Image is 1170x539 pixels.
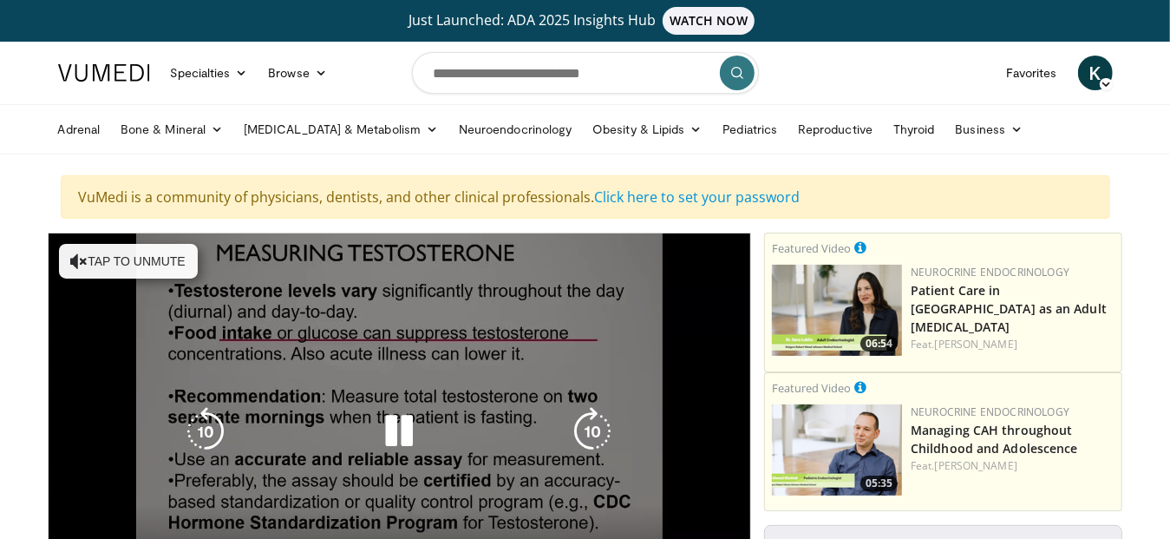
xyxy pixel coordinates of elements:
a: Obesity & Lipids [582,112,712,147]
a: [PERSON_NAME] [935,458,1017,473]
img: VuMedi Logo [58,64,150,82]
a: Bone & Mineral [110,112,233,147]
small: Featured Video [772,240,851,256]
a: 06:54 [772,265,902,356]
a: [PERSON_NAME] [935,337,1017,352]
a: Pediatrics [713,112,788,147]
a: Just Launched: ADA 2025 Insights HubWATCH NOW [61,7,1110,35]
a: Specialties [160,56,258,90]
a: Thyroid [883,112,945,147]
a: Neurocrine Endocrinology [911,265,1069,279]
a: 05:35 [772,404,902,496]
a: Click here to set your password [595,187,801,207]
a: K [1078,56,1113,90]
input: Search topics, interventions [412,52,759,94]
div: VuMedi is a community of physicians, dentists, and other clinical professionals. [61,175,1110,219]
a: Neuroendocrinology [448,112,582,147]
a: [MEDICAL_DATA] & Metabolism [233,112,448,147]
a: Favorites [996,56,1068,90]
a: Managing CAH throughout Childhood and Adolescence [911,422,1078,457]
a: Reproductive [788,112,883,147]
small: Featured Video [772,380,851,396]
div: Feat. [911,458,1114,474]
button: Tap to unmute [59,244,198,279]
a: Patient Care in [GEOGRAPHIC_DATA] as an Adult [MEDICAL_DATA] [911,282,1107,335]
a: Business [945,112,1034,147]
span: 06:54 [860,336,898,352]
a: Adrenal [48,112,111,147]
img: 69d9a9c3-9e0d-45c7-989e-b720a70fb3d0.png.150x105_q85_crop-smart_upscale.png [772,265,902,356]
a: Browse [258,56,337,90]
img: 56bc924d-1fb1-4cf0-9f63-435b399b5585.png.150x105_q85_crop-smart_upscale.png [772,404,902,496]
span: 05:35 [860,476,898,491]
div: Feat. [911,337,1114,352]
span: WATCH NOW [663,7,755,35]
a: Neurocrine Endocrinology [911,404,1069,419]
